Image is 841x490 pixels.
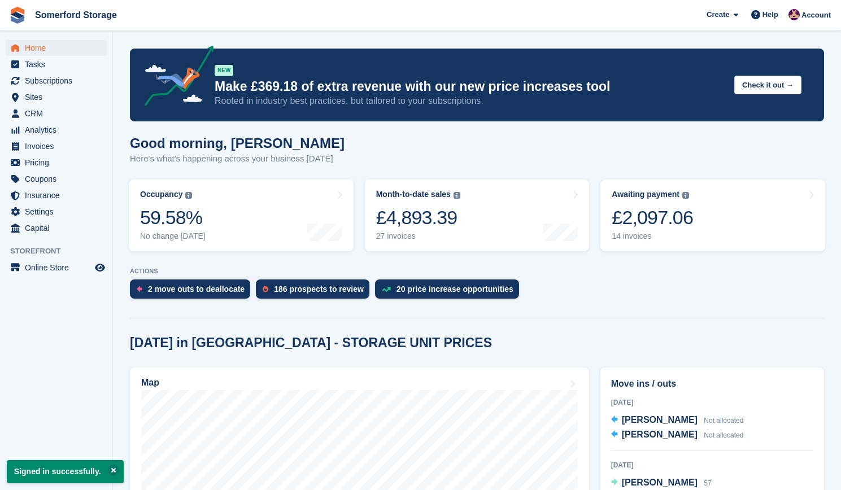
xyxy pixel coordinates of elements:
img: price_increase_opportunities-93ffe204e8149a01c8c9dc8f82e8f89637d9d84a8eef4429ea346261dce0b2c0.svg [382,287,391,292]
a: menu [6,138,107,154]
a: Somerford Storage [30,6,121,24]
a: menu [6,56,107,72]
span: [PERSON_NAME] [622,415,698,425]
img: stora-icon-8386f47178a22dfd0bd8f6a31ec36ba5ce8667c1dd55bd0f319d3a0aa187defe.svg [9,7,26,24]
a: menu [6,187,107,203]
span: Help [762,9,778,20]
a: 186 prospects to review [256,279,375,304]
span: Online Store [25,260,93,275]
span: [PERSON_NAME] [622,430,698,439]
a: Month-to-date sales £4,893.39 27 invoices [365,180,590,251]
a: menu [6,89,107,105]
a: menu [6,106,107,121]
div: NEW [215,65,233,76]
img: prospect-51fa495bee0391a8d652442698ab0144808aea92771e9ea1ae160a38d050c398.svg [263,286,268,292]
p: Rooted in industry best practices, but tailored to your subscriptions. [215,95,725,107]
div: 14 invoices [612,231,693,241]
span: Pricing [25,155,93,170]
span: 57 [704,479,711,487]
span: Not allocated [704,417,743,425]
a: menu [6,122,107,138]
div: Awaiting payment [612,190,679,199]
div: Occupancy [140,190,182,199]
img: move_outs_to_deallocate_icon-f764333ba52eb49d3ac5e1228854f67142a1ed5810a6f6cc68b1a99e826820c5.svg [137,286,142,292]
span: Storefront [10,246,112,257]
div: 27 invoices [376,231,460,241]
span: Coupons [25,171,93,187]
button: Check it out → [734,76,801,94]
a: menu [6,155,107,170]
h2: [DATE] in [GEOGRAPHIC_DATA] - STORAGE UNIT PRICES [130,335,492,351]
div: [DATE] [611,397,813,408]
span: CRM [25,106,93,121]
a: menu [6,260,107,275]
p: Signed in successfully. [7,460,124,483]
div: 20 price increase opportunities [396,285,513,294]
a: menu [6,204,107,220]
span: [PERSON_NAME] [622,478,698,487]
img: Andrea Lustre [788,9,800,20]
p: ACTIONS [130,268,824,275]
span: Capital [25,220,93,236]
span: Account [801,10,831,21]
img: icon-info-grey-7440780725fd019a000dd9b08b2336e03edf1995a4989e88bcd33f0948082b44.svg [185,192,192,199]
a: [PERSON_NAME] Not allocated [611,413,744,428]
span: Tasks [25,56,93,72]
a: menu [6,171,107,187]
div: 59.58% [140,206,206,229]
a: 20 price increase opportunities [375,279,525,304]
div: 186 prospects to review [274,285,364,294]
img: icon-info-grey-7440780725fd019a000dd9b08b2336e03edf1995a4989e88bcd33f0948082b44.svg [454,192,460,199]
a: menu [6,220,107,236]
div: £2,097.06 [612,206,693,229]
h1: Good morning, [PERSON_NAME] [130,135,345,151]
h2: Move ins / outs [611,377,813,391]
span: Create [707,9,729,20]
a: Occupancy 59.58% No change [DATE] [129,180,354,251]
img: price-adjustments-announcement-icon-8257ccfd72463d97f412b2fc003d46551f7dbcb40ab6d574587a9cd5c0d94... [135,46,214,110]
a: Awaiting payment £2,097.06 14 invoices [600,180,825,251]
div: £4,893.39 [376,206,460,229]
span: Subscriptions [25,73,93,89]
span: Invoices [25,138,93,154]
div: [DATE] [611,460,813,470]
span: Settings [25,204,93,220]
div: No change [DATE] [140,231,206,241]
span: Analytics [25,122,93,138]
p: Make £369.18 of extra revenue with our new price increases tool [215,78,725,95]
a: menu [6,73,107,89]
span: Sites [25,89,93,105]
div: Month-to-date sales [376,190,451,199]
div: 2 move outs to deallocate [148,285,245,294]
h2: Map [141,378,159,388]
a: [PERSON_NAME] Not allocated [611,428,744,443]
img: icon-info-grey-7440780725fd019a000dd9b08b2336e03edf1995a4989e88bcd33f0948082b44.svg [682,192,689,199]
p: Here's what's happening across your business [DATE] [130,152,345,165]
span: Insurance [25,187,93,203]
span: Not allocated [704,431,743,439]
a: 2 move outs to deallocate [130,279,256,304]
a: menu [6,40,107,56]
a: Preview store [93,261,107,274]
span: Home [25,40,93,56]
